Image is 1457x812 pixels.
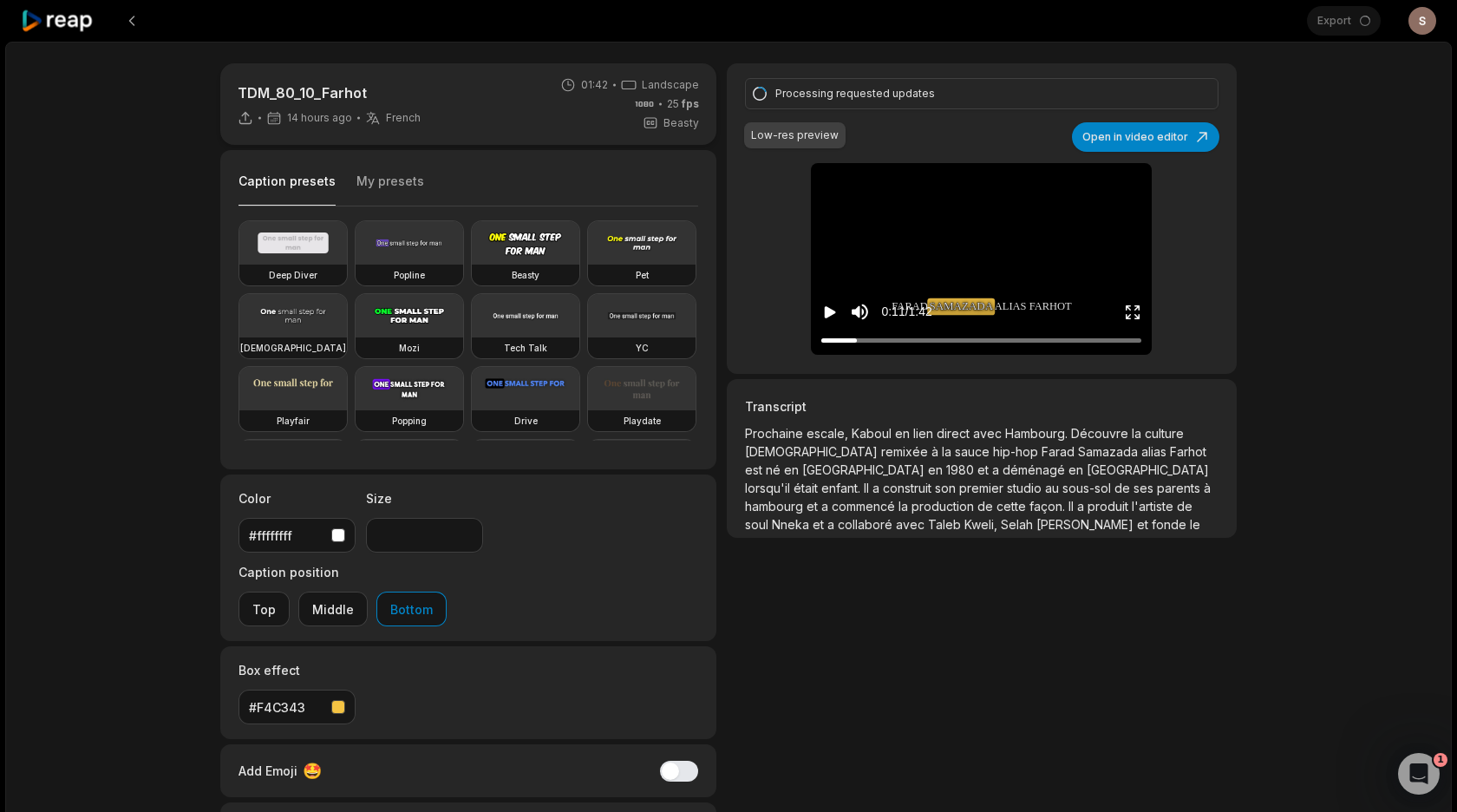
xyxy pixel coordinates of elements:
[896,517,928,532] span: avec
[682,97,699,110] span: fps
[993,444,1042,459] span: hip-hop
[955,444,993,459] span: sauce
[356,173,424,206] button: My presets
[821,481,864,495] span: enfant.
[238,592,290,626] button: Top
[514,414,538,428] h3: Drive
[1003,462,1068,477] span: déménagé
[1088,499,1132,514] span: produit
[303,759,322,783] span: 🤩
[1141,444,1170,459] span: alias
[1145,426,1184,441] span: culture
[996,499,1029,514] span: cette
[376,592,447,626] button: Bottom
[911,499,977,514] span: production
[249,698,324,717] div: #F4C343
[1068,462,1087,477] span: en
[794,481,821,495] span: était
[1087,462,1209,477] span: [GEOGRAPHIC_DATA]
[935,481,959,495] span: son
[1134,481,1157,495] span: ses
[766,462,784,477] span: né
[238,82,421,103] p: TDM_80_10_Farhot
[813,517,827,532] span: et
[992,462,1003,477] span: a
[1204,481,1211,495] span: à
[512,268,539,282] h3: Beasty
[287,111,352,125] span: 14 hours ago
[240,341,346,355] h3: [DEMOGRAPHIC_DATA]
[1132,499,1177,514] span: l'artiste
[581,77,608,93] span: 01:42
[821,296,839,328] button: Play video
[1072,122,1219,152] button: Open in video editor
[1042,444,1078,459] span: Farad
[849,301,871,323] button: Mute sound
[1124,296,1141,328] button: Enter Fullscreen
[1071,426,1132,441] span: Découvre
[1398,753,1440,795] iframe: Intercom live chat
[937,426,973,441] span: direct
[772,517,813,532] span: Nneka
[931,444,942,459] span: à
[1068,499,1077,514] span: Il
[1114,481,1134,495] span: de
[1170,444,1206,459] span: Farhot
[1177,499,1192,514] span: de
[898,499,911,514] span: la
[821,499,832,514] span: a
[636,268,649,282] h3: Pet
[298,592,368,626] button: Middle
[1036,517,1137,532] span: [PERSON_NAME]
[504,341,547,355] h3: Tech Talk
[881,303,931,321] div: 0:11 / 1:42
[745,517,772,532] span: soul
[366,489,483,507] label: Size
[942,444,955,459] span: la
[872,481,883,495] span: a
[745,462,766,477] span: est
[1007,481,1045,495] span: studio
[745,444,881,459] span: [DEMOGRAPHIC_DATA]
[399,341,420,355] h3: Mozi
[1001,517,1036,532] span: Selah
[238,489,356,507] label: Color
[913,426,937,441] span: lien
[881,444,931,459] span: remixée
[238,690,356,724] button: #F4C343
[883,481,935,495] span: construit
[386,111,421,125] span: French
[959,481,1007,495] span: premier
[973,426,1005,441] span: avec
[827,517,838,532] span: a
[1137,517,1152,532] span: et
[832,499,898,514] span: commencé
[802,462,928,477] span: [GEOGRAPHIC_DATA]
[1029,499,1068,514] span: façon.
[807,426,852,441] span: escale,
[977,499,996,514] span: de
[392,414,427,428] h3: Popping
[238,762,297,780] span: Add Emoji
[1132,426,1145,441] span: la
[1077,499,1088,514] span: a
[977,462,992,477] span: et
[745,426,807,441] span: Prochaine
[624,414,661,428] h3: Playdate
[852,426,895,441] span: Kaboul
[667,96,699,112] span: 25
[1157,481,1204,495] span: parents
[1152,517,1190,532] span: fonde
[864,481,872,495] span: Il
[269,268,317,282] h3: Deep Diver
[277,414,310,428] h3: Playfair
[238,661,356,679] label: Box effect
[895,426,913,441] span: en
[928,462,946,477] span: en
[1190,517,1200,532] span: le
[238,173,336,206] button: Caption presets
[745,499,807,514] span: hambourg
[249,527,324,545] div: #ffffffff
[928,517,964,532] span: Taleb
[1005,426,1071,441] span: Hambourg.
